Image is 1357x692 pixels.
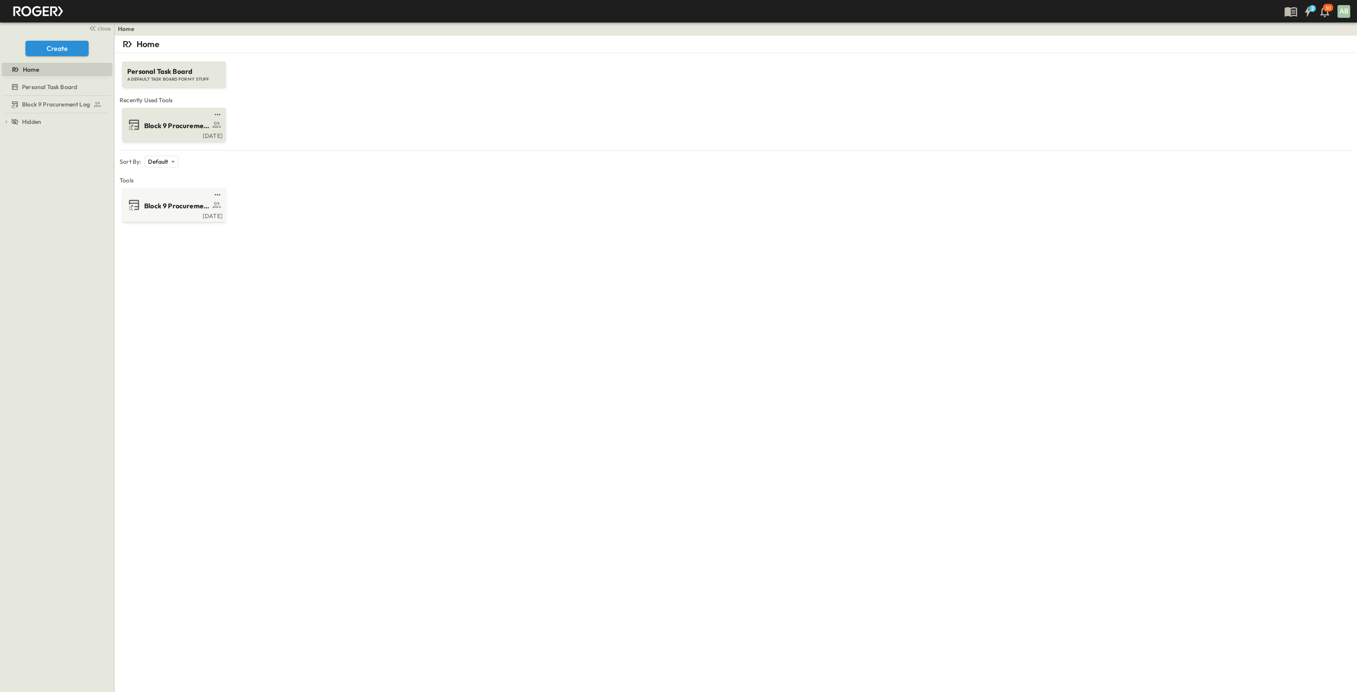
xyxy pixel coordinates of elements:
nav: breadcrumbs [118,25,140,33]
a: Personal Task BoardA DEFAULT TASK BOARD FOR MY STUFF [121,53,227,87]
div: AB [1337,5,1350,18]
button: test [212,190,223,200]
span: Personal Task Board [127,67,221,76]
span: A DEFAULT TASK BOARD FOR MY STUFF [127,76,221,82]
p: 30 [1325,5,1331,11]
button: Create [25,41,89,56]
button: 2 [1299,4,1316,19]
span: Block 9 Procurement Log [144,201,210,211]
span: Block 9 Procurement Log [144,121,210,131]
div: Block 9 Procurement Logtest [2,98,112,111]
span: Home [23,65,39,74]
a: [DATE] [124,212,223,219]
a: [DATE] [124,132,223,138]
p: Default [148,157,168,166]
button: test [212,109,223,120]
span: Recently Used Tools [120,96,1352,104]
a: Block 9 Procurement Log [124,118,223,132]
a: Personal Task Board [2,81,111,93]
a: Block 9 Procurement Log [124,198,223,212]
div: Personal Task Boardtest [2,80,112,94]
span: Personal Task Board [22,83,77,91]
a: Home [118,25,134,33]
h6: 2 [1311,5,1314,12]
span: close [98,24,111,33]
span: Hidden [22,118,41,126]
p: Home [137,38,159,50]
a: Block 9 Procurement Log [2,98,111,110]
p: Sort By: [120,157,141,166]
span: Block 9 Procurement Log [22,100,90,109]
a: Home [2,64,111,76]
span: Tools [120,176,1352,185]
button: AB [1337,4,1351,19]
button: close [85,22,112,34]
div: Default [145,156,178,168]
